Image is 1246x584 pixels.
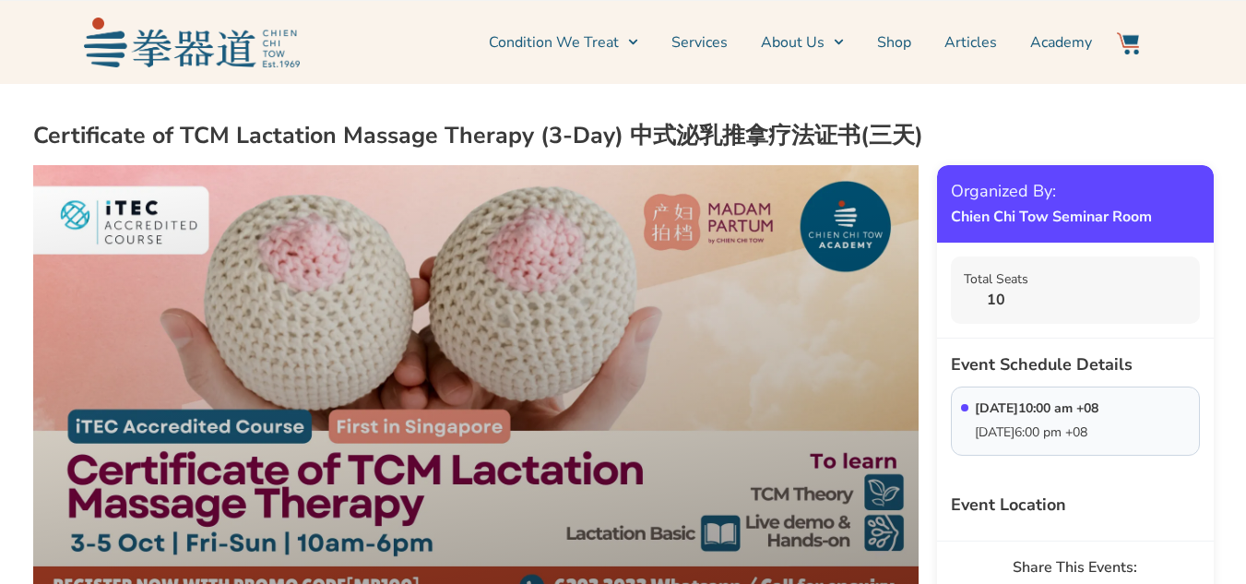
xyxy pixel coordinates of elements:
nav: Menu [309,19,1093,66]
a: Academy [1030,19,1092,66]
div: Event Location [951,493,1066,518]
p: [DATE]6:00 pm +08 [975,425,1087,441]
span: Share This Events: [1013,560,1137,575]
a: Articles [944,19,997,66]
a: About Us [761,19,844,66]
div: Event Schedule Details [951,352,1200,377]
img: Website Icon-03 [1117,32,1139,54]
strong: 10 [964,289,1028,311]
p: [DATE]10:00 am +08 [975,401,1098,417]
a: Shop [877,19,911,66]
div: Total Seats [964,269,1028,289]
a: Services [671,19,728,66]
a: Condition We Treat [489,19,638,66]
h2: Certificate of TCM Lactation Massage Therapy (3-Day) 中式泌乳推拿疗法证书(三天) [33,121,1214,151]
div: Organized By: [951,179,1152,204]
strong: Chien Chi Tow Seminar Room [951,206,1152,228]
